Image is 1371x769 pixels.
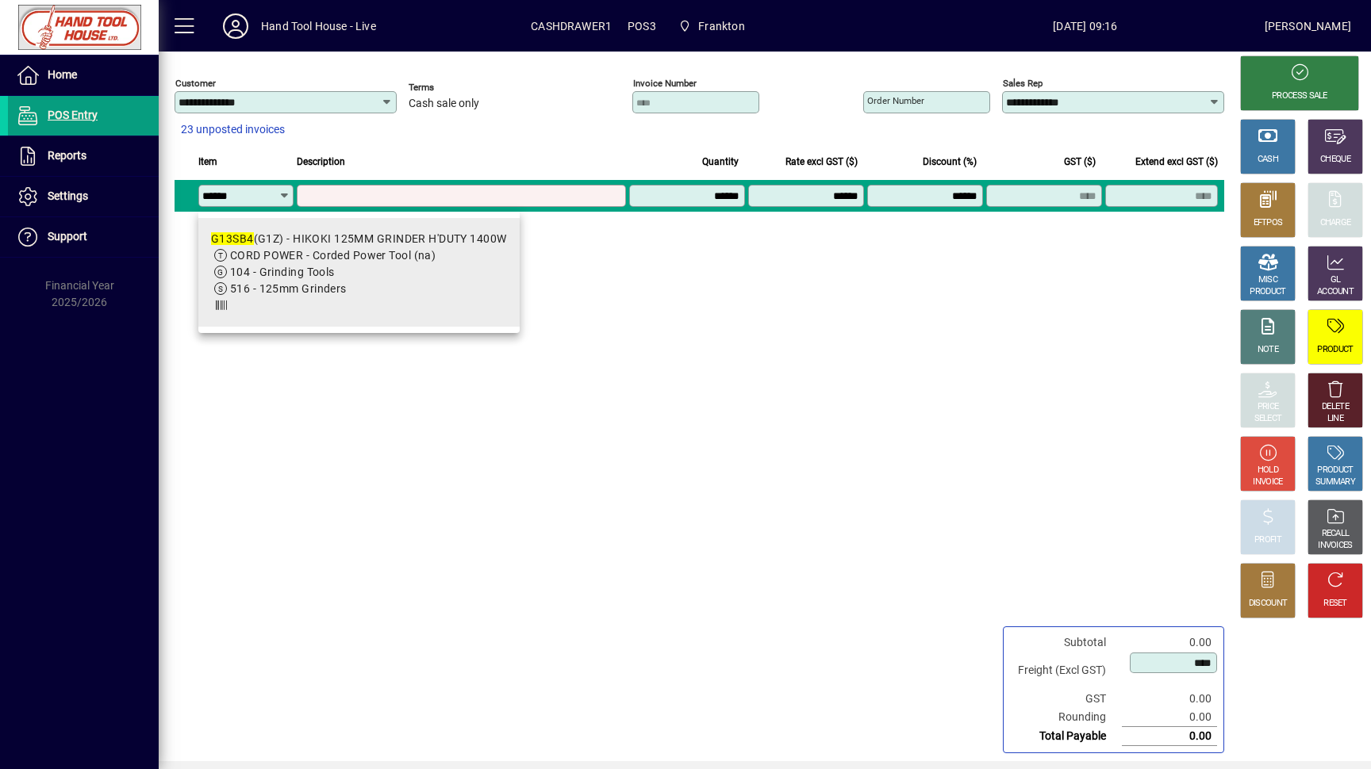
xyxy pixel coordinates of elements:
[409,98,479,110] span: Cash sale only
[48,109,98,121] span: POS Entry
[8,177,159,216] a: Settings
[1322,528,1350,540] div: RECALL
[1010,690,1122,708] td: GST
[1253,476,1282,488] div: INVOICE
[230,282,347,295] span: 516 - 125mm Grinders
[1122,690,1217,708] td: 0.00
[1258,274,1277,286] div: MISC
[1249,598,1287,610] div: DISCOUNT
[698,13,744,39] span: Frankton
[702,153,739,170] span: Quantity
[633,78,697,89] mat-label: Invoice number
[906,13,1265,39] span: [DATE] 09:16
[785,153,858,170] span: Rate excl GST ($)
[1254,534,1281,546] div: PROFIT
[198,218,520,327] mat-option: G13SB4(G1Z) - HIKOKI 125MM GRINDER H'DUTY 1400W
[1010,708,1122,727] td: Rounding
[1254,217,1283,229] div: EFTPOS
[1258,154,1278,166] div: CASH
[1250,286,1285,298] div: PRODUCT
[1003,78,1043,89] mat-label: Sales rep
[1010,633,1122,652] td: Subtotal
[261,13,376,39] div: Hand Tool House - Live
[181,121,285,138] span: 23 unposted invoices
[211,232,254,245] em: G13SB4
[1320,217,1351,229] div: CHARGE
[1317,286,1354,298] div: ACCOUNT
[1122,708,1217,727] td: 0.00
[8,55,159,95] a: Home
[48,189,88,202] span: Settings
[923,153,977,170] span: Discount (%)
[48,149,86,162] span: Reports
[1272,90,1327,102] div: PROCESS SALE
[48,68,77,81] span: Home
[1122,633,1217,652] td: 0.00
[409,82,504,93] span: Terms
[230,249,436,262] span: CORD POWER - Corded Power Tool (na)
[1010,652,1122,690] td: Freight (Excl GST)
[211,231,507,247] div: (G1Z) - HIKOKI 125MM GRINDER H'DUTY 1400W
[1064,153,1096,170] span: GST ($)
[1317,465,1353,476] div: PRODUCT
[531,13,612,39] span: CASHDRAWER1
[8,136,159,176] a: Reports
[672,12,751,40] span: Frankton
[1320,154,1350,166] div: CHEQUE
[48,230,87,243] span: Support
[175,116,291,144] button: 23 unposted invoices
[230,266,335,278] span: 104 - Grinding Tools
[628,13,656,39] span: POS3
[1318,540,1352,552] div: INVOICES
[1122,727,1217,746] td: 0.00
[1315,476,1355,488] div: SUMMARY
[1010,727,1122,746] td: Total Payable
[1265,13,1351,39] div: [PERSON_NAME]
[8,217,159,257] a: Support
[297,153,345,170] span: Description
[1323,598,1347,610] div: RESET
[1322,401,1349,413] div: DELETE
[1258,401,1279,413] div: PRICE
[1331,274,1341,286] div: GL
[175,78,216,89] mat-label: Customer
[1327,413,1343,425] div: LINE
[1258,344,1278,356] div: NOTE
[1135,153,1218,170] span: Extend excl GST ($)
[1317,344,1353,356] div: PRODUCT
[867,95,924,106] mat-label: Order number
[210,12,261,40] button: Profile
[198,153,217,170] span: Item
[1254,413,1282,425] div: SELECT
[1258,465,1278,476] div: HOLD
